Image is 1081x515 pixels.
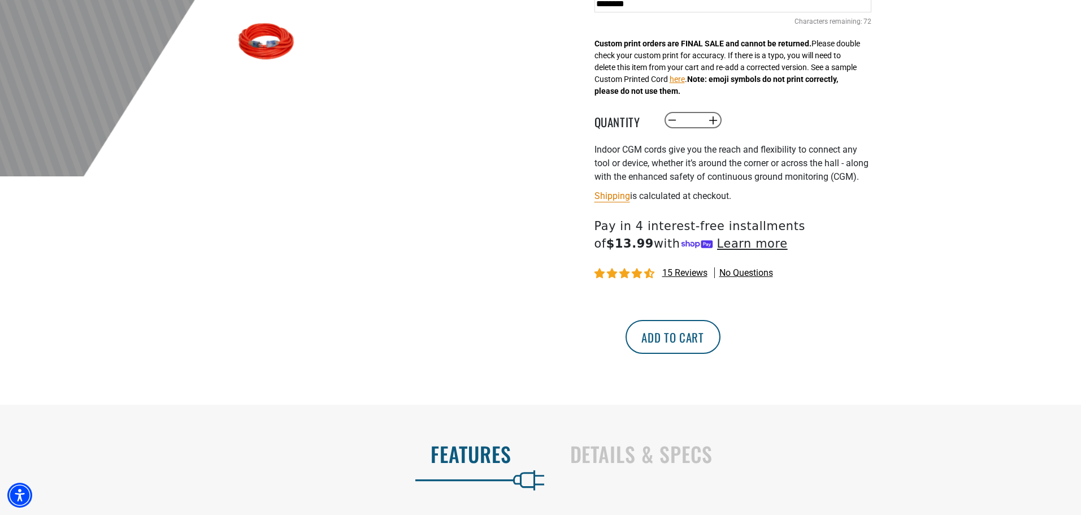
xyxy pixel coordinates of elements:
strong: Note: emoji symbols do not print correctly, please do not use them. [594,75,838,96]
span: No questions [719,267,773,279]
span: 4.40 stars [594,269,657,279]
label: Quantity [594,113,651,128]
span: 15 reviews [662,267,707,278]
button: Add to cart [626,320,720,354]
h2: Features [24,442,511,466]
span: Indoor CGM cords give you the reach and flexibility to connect any tool or device, whether it’s a... [594,144,869,182]
span: 72 [863,16,871,27]
div: Accessibility Menu [7,483,32,508]
span: Characters remaining: [795,18,862,25]
a: Shipping [594,191,630,201]
div: is calculated at checkout. [594,188,871,204]
button: here [670,73,685,85]
img: red [235,10,301,75]
h2: Details & Specs [570,442,1058,466]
